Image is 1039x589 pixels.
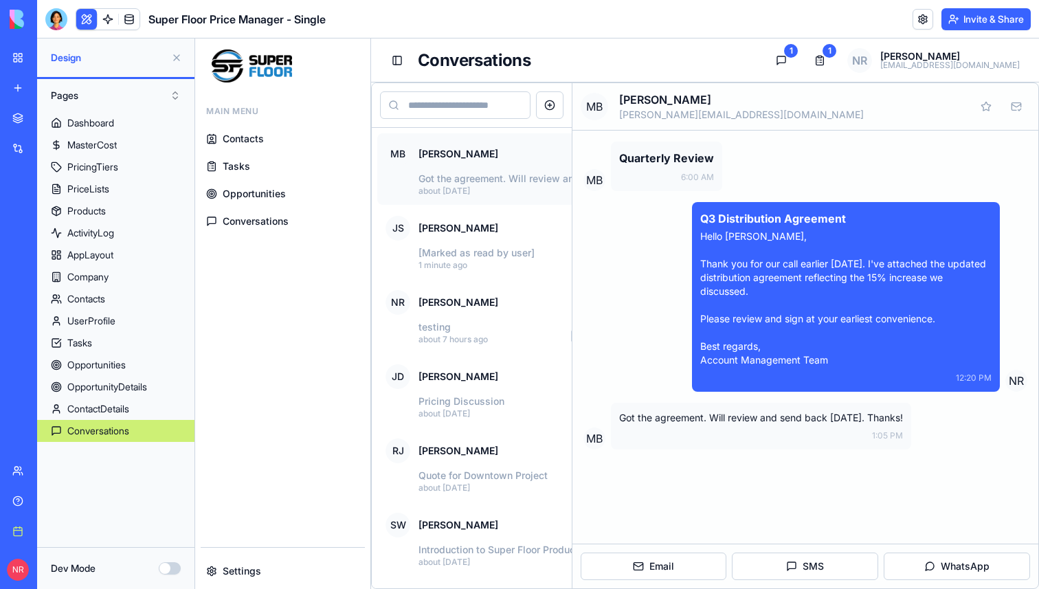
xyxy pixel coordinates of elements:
[67,204,106,218] div: Products
[67,160,118,174] div: PricingTiers
[37,398,194,420] a: ContactDetails
[37,156,194,178] a: PricingTiers
[223,370,418,381] p: about [DATE]
[652,10,677,34] span: NR
[37,222,194,244] a: ActivityLog
[223,518,418,529] p: about [DATE]
[505,172,796,188] p: Q3 Distribution Agreement
[223,405,303,419] p: [PERSON_NAME]
[37,134,194,156] a: MasterCost
[424,53,766,69] p: [PERSON_NAME]
[5,520,170,545] a: Settings
[67,380,147,394] div: OpportunityDetails
[37,354,194,376] a: Opportunities
[182,318,427,389] button: JD[PERSON_NAME]Pricing Discussionabout [DATE]
[223,183,303,197] p: [PERSON_NAME]
[190,326,215,351] span: JD
[223,504,418,518] p: Introduction to Super Floor Products
[505,191,796,329] p: Hello [PERSON_NAME], Thank you for our call earlier [DATE]. I've attached the updated distributio...
[5,143,170,168] a: Opportunities
[67,138,117,152] div: MasterCost
[67,292,105,306] div: Contacts
[223,356,418,370] p: Pricing Discussion
[67,116,114,130] div: Dashboard
[689,514,835,542] button: WhatsApp
[37,178,194,200] a: PriceLists
[67,402,129,416] div: ContactDetails
[810,331,832,353] span: NR
[685,23,825,31] p: [EMAIL_ADDRESS][DOMAIN_NAME]
[941,8,1031,30] button: Invite & Share
[67,336,92,350] div: Tasks
[67,270,109,284] div: Company
[223,296,418,307] p: about 7 hours ago
[37,112,194,134] a: Dashboard
[223,282,418,296] p: testing
[51,562,96,575] label: Dev Mode
[16,11,97,44] img: Company Logo
[386,514,532,542] button: Email
[182,95,427,166] button: MB[PERSON_NAME]Got the agreement. Will review and send...about [DATE]
[27,148,91,162] span: Opportunities
[190,177,215,202] span: JS
[223,221,418,232] p: 1 minute ago
[190,474,215,499] span: SW
[67,248,113,262] div: AppLayout
[27,176,93,190] span: Conversations
[223,133,418,147] p: Got the agreement. Will review and send ...
[223,430,418,444] p: Quote for Downtown Project
[505,334,796,345] p: 12:20 PM
[424,133,519,144] p: 6:00 AM
[44,85,188,107] button: Pages
[5,88,170,113] a: Contacts
[67,424,129,438] div: Conversations
[51,51,166,65] span: Design
[27,93,69,107] span: Contacts
[388,131,410,153] span: MB
[424,69,766,83] p: [PERSON_NAME][EMAIL_ADDRESS][DOMAIN_NAME]
[67,314,115,328] div: UserProfile
[223,208,418,221] p: [Marked as read by user]
[589,5,603,19] div: 1
[37,310,194,332] a: UserProfile
[386,54,413,82] span: MB
[5,60,170,82] div: Main Menu
[424,392,708,403] p: 1:05 PM
[37,420,194,442] a: Conversations
[223,444,418,455] p: about [DATE]
[223,480,303,493] p: [PERSON_NAME]
[182,243,427,315] button: NR[PERSON_NAME]testingabout 7 hours ago
[388,389,410,411] span: MB
[67,182,109,196] div: PriceLists
[190,252,215,276] span: NR
[223,11,561,33] h1: Conversations
[190,400,215,425] span: RJ
[424,373,708,386] p: Got the agreement. Will review and send back [DATE]. Thanks!
[190,103,215,128] span: MB
[37,332,194,354] a: Tasks
[424,111,519,128] p: Quarterly Review
[182,169,427,241] button: JS[PERSON_NAME][Marked as read by user]1 minute ago
[67,358,126,372] div: Opportunities
[37,376,194,398] a: OpportunityDetails
[182,466,427,537] button: SW[PERSON_NAME]Introduction to Super Floor Productsabout [DATE]
[182,392,427,463] button: RJ[PERSON_NAME]Quote for Downtown Projectabout [DATE]
[537,514,683,542] button: SMS
[223,257,303,271] p: [PERSON_NAME]
[148,11,326,27] h1: Super Floor Price Manager - Single
[5,170,170,195] a: Conversations
[27,121,55,135] span: Tasks
[5,115,170,140] a: Tasks
[611,8,638,36] a: 1
[37,266,194,288] a: Company
[685,13,825,23] p: [PERSON_NAME]
[27,526,66,540] span: Settings
[572,8,600,36] a: 1
[223,109,303,122] p: [PERSON_NAME]
[37,288,194,310] a: Contacts
[223,147,418,158] p: about [DATE]
[7,559,29,581] span: NR
[67,226,114,240] div: ActivityLog
[37,200,194,222] a: Products
[10,10,95,29] img: logo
